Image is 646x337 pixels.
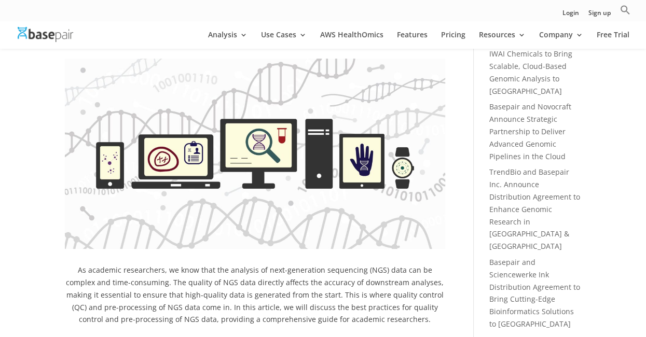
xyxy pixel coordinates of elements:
a: Resources [479,31,526,49]
a: Basepair and Novocraft Announce Strategic Partnership to Deliver Advanced Genomic Pipelines in th... [489,102,571,161]
a: Pricing [441,31,465,49]
a: Free Trial [597,31,629,49]
a: Use Cases [261,31,307,49]
a: Company [539,31,583,49]
a: Analysis [208,31,248,49]
a: Search Icon Link [620,5,630,21]
img: Basepair [18,27,73,42]
a: AWS HealthOmics [320,31,383,49]
a: Login [562,10,579,21]
img: Blog Post - QC [65,59,445,249]
a: TrendBio and Basepair Inc. Announce Distribution Agreement to Enhance Genomic Research in [GEOGRA... [489,167,580,251]
svg: Search [620,5,630,15]
a: Basepair and Sciencewerke Ink Distribution Agreement to Bring Cutting-Edge Bioinformatics Solutio... [489,257,580,329]
a: Sign up [588,10,611,21]
iframe: Drift Widget Chat Controller [594,285,634,325]
a: Basepair Partners with IWAI Chemicals to Bring Scalable, Cloud-Based Genomic Analysis to [GEOGRAP... [489,36,572,95]
span: As academic researchers, we know that the analysis of next-generation sequencing (NGS) data can b... [66,265,444,324]
a: Features [397,31,428,49]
